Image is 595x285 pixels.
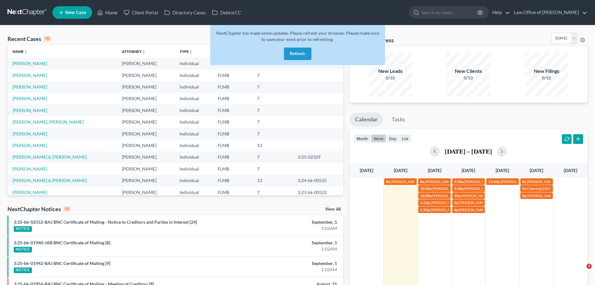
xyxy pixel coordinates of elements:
td: 7 [252,116,293,128]
span: 10:30a [420,186,432,191]
span: 4 [587,264,592,269]
td: Individual [175,163,213,175]
a: Law Office of [PERSON_NAME] [511,7,587,18]
span: [DATE] [496,168,509,173]
a: [PERSON_NAME] [12,84,47,89]
a: [PERSON_NAME] [12,131,47,136]
a: Nameunfold_more [12,49,27,54]
td: [PERSON_NAME] [117,140,175,151]
a: [PERSON_NAME] [12,96,47,101]
td: FLMB [213,116,252,128]
button: Refresh [284,48,311,60]
div: September, 1 [233,260,337,267]
td: Individual [175,175,213,186]
span: 9a [522,186,526,191]
td: Individual [175,140,213,151]
td: FLMB [213,69,252,81]
span: 8a [386,179,390,184]
td: FLMB [213,128,252,140]
span: [DATE] [428,168,441,173]
button: list [399,134,411,143]
td: FLMB [213,104,252,116]
span: [PERSON_NAME] [425,179,454,184]
td: 13 [252,140,293,151]
div: 0/10 [369,75,412,81]
td: FLMB [213,163,252,175]
h2: [DATE] – [DATE] [445,148,492,155]
div: New Leads [369,68,412,75]
a: Tasks [386,113,411,126]
a: [PERSON_NAME] [12,73,47,78]
td: Individual [175,104,213,116]
div: 10 [63,206,71,212]
td: Individual [175,69,213,81]
span: 8a [522,179,526,184]
span: [PERSON_NAME][GEOGRAPHIC_DATA] [PHONE_NUMBER] [430,200,531,205]
button: month [354,134,371,143]
td: Individual [175,81,213,93]
a: 3:25-bk-01940-JAB BNC Certificate of Mailing [8] [14,240,110,245]
td: Individual [175,93,213,104]
span: 2p [522,193,527,198]
span: 10:30a [420,193,432,198]
div: NOTICE [14,247,32,252]
span: [PERSON_NAME] [PHONE_NUMBER] [432,193,495,198]
button: week [371,134,386,143]
td: FLMB [213,186,252,198]
a: 3:25-bk-02552-BAJ BNC Certificate of Mailing - Notice to Creditors and Parties in Interest [24] [14,219,197,225]
td: 7 [252,151,293,163]
span: 9:30a [454,179,464,184]
span: [PERSON_NAME] Hair Appt [501,179,547,184]
span: 10a [454,193,460,198]
a: [PERSON_NAME] [12,190,47,195]
td: FLMB [213,151,252,163]
span: [DATE] [564,168,577,173]
span: NextChapter has made some updates. Please refresh your browser. Please make sure to save your wor... [216,30,379,42]
td: FLMB [213,175,252,186]
a: [PERSON_NAME] [12,108,47,113]
td: [PERSON_NAME] [117,81,175,93]
td: [PERSON_NAME] [117,93,175,104]
td: [PERSON_NAME] [117,104,175,116]
td: [PERSON_NAME] [117,163,175,175]
i: unfold_more [189,50,193,54]
a: [PERSON_NAME] & [PERSON_NAME] [12,154,87,160]
a: Typeunfold_more [180,49,193,54]
a: Help [489,7,510,18]
button: day [386,134,399,143]
div: 0/10 [525,75,568,81]
td: [PERSON_NAME] [117,175,175,186]
span: 9:30a [454,186,464,191]
td: Individual [175,186,213,198]
span: 1:15p [420,207,430,212]
td: FLMB [213,93,252,104]
td: 7 [252,163,293,175]
a: [PERSON_NAME], [PERSON_NAME] [12,119,84,125]
iframe: Intercom live chat [574,264,589,279]
div: NOTICE [14,267,32,273]
input: Search by name... [421,7,478,18]
td: Individual [175,116,213,128]
div: 1:02AM [233,246,337,252]
span: 2p [454,200,459,205]
td: 3:25-02329 [293,151,343,163]
a: [PERSON_NAME] & [PERSON_NAME] [12,178,87,183]
span: [PERSON_NAME] [PHONE_NUMBER] [464,186,527,191]
td: 13 [252,175,293,186]
i: unfold_more [142,50,146,54]
td: 3:23-bk-00522 [293,186,343,198]
a: DebtorCC [209,7,244,18]
div: September, 1 [233,240,337,246]
a: Calendar [350,113,383,126]
span: [PERSON_NAME] 1k down; [EMAIL_ADDRESS][DOMAIN_NAME] [459,200,567,205]
div: 1:02AM [233,267,337,273]
td: Individual [175,128,213,140]
div: 0/10 [447,75,490,81]
td: FLMB [213,140,252,151]
td: 7 [252,104,293,116]
div: NextChapter Notices [7,205,71,213]
div: New Filings [525,68,568,75]
td: 7 [252,93,293,104]
a: View All [325,207,341,211]
td: 3:24-bk-00525 [293,175,343,186]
